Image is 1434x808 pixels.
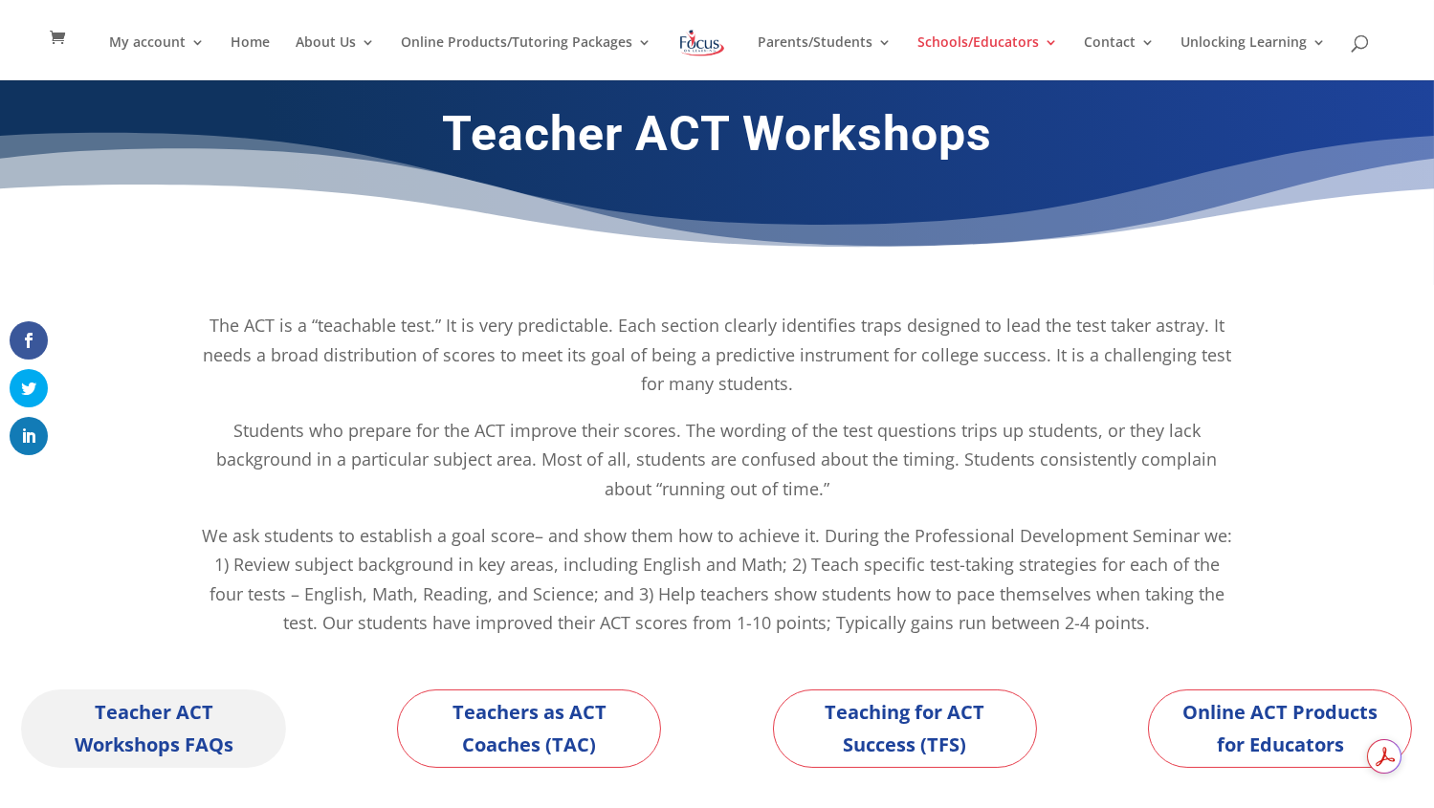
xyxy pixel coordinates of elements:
[21,689,285,768] a: Teacher ACT Workshops FAQs
[1148,689,1412,768] a: Online ACT Products for Educators
[397,689,661,768] a: Teachers as ACT Coaches (TAC)
[202,524,1232,635] span: We ask students to establish a goal score– and show them how to achieve it. During the Profession...
[773,689,1037,768] a: Teaching for ACT Success (TFS)
[231,35,270,80] a: Home
[1180,35,1326,80] a: Unlocking Learning
[203,314,1231,395] span: The ACT is a “teachable test.” It is very predictable. Each section clearly identifies traps desi...
[917,35,1058,80] a: Schools/Educators
[677,26,727,60] img: Focus on Learning
[217,419,1218,500] span: Students who prepare for the ACT improve their scores. The wording of the test questions trips up...
[401,35,651,80] a: Online Products/Tutoring Packages
[109,35,205,80] a: My account
[1084,35,1155,80] a: Contact
[201,105,1234,172] h1: Teacher ACT Workshops
[296,35,375,80] a: About Us
[758,35,892,80] a: Parents/Students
